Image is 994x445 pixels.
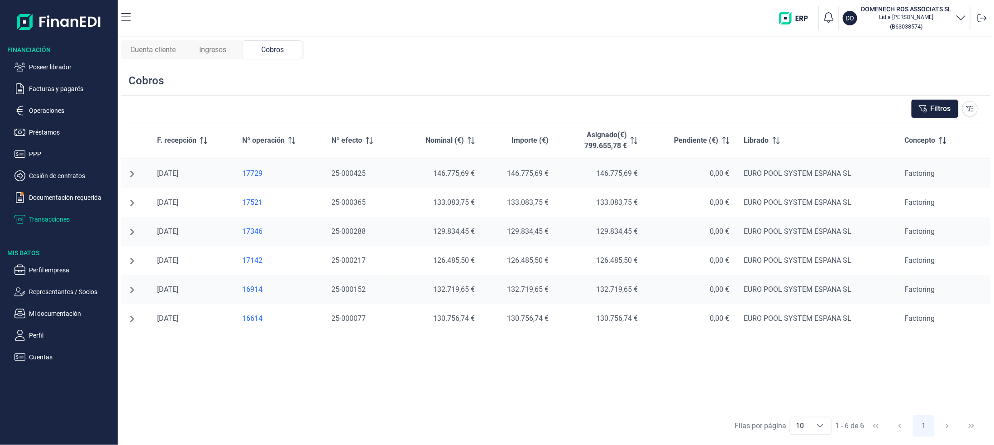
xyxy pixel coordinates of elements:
img: Logo de aplicación [17,7,101,36]
button: undefined null [129,315,136,323]
a: 17729 [242,169,317,178]
div: 129.834,45 € [405,227,474,236]
div: 132.719,65 € [405,285,474,294]
p: Lidia [PERSON_NAME] [861,14,952,21]
div: Cuenta cliente [123,40,183,59]
span: Factoring [905,256,935,265]
button: Last Page [961,415,982,437]
button: undefined null [129,228,136,236]
span: Pendiente (€) [674,135,719,146]
p: 799.655,78 € [584,140,627,151]
span: Factoring [905,314,935,323]
img: erp [779,12,815,24]
div: EURO POOL SYSTEM ESPANA SL [744,227,890,236]
div: 126.485,50 € [405,256,474,265]
div: 130.756,74 € [563,314,638,323]
span: 25-000152 [331,285,366,294]
p: Cuentas [29,352,114,363]
p: Perfil [29,330,114,341]
p: Representantes / Socios [29,286,114,297]
div: Ingresos [183,40,243,59]
span: Librado [744,135,769,146]
div: 129.834,45 € [489,227,549,236]
button: Representantes / Socios [14,286,114,297]
div: EURO POOL SYSTEM ESPANA SL [744,285,890,294]
div: 129.834,45 € [563,227,638,236]
button: First Page [865,415,887,437]
span: Cobros [261,44,284,55]
span: Importe (€) [511,135,549,146]
small: Copiar cif [890,23,923,30]
span: F. recepción [157,135,196,146]
button: DODOMENECH ROS ASSOCIATS SLLidia [PERSON_NAME](B63038574) [843,5,966,32]
div: [DATE] [157,256,228,265]
div: 146.775,69 € [489,169,549,178]
button: Filtros [911,99,959,118]
div: 0,00 € [652,256,730,265]
button: Mi documentación [14,308,114,319]
span: 25-000288 [331,227,366,236]
button: Poseer librador [14,62,114,73]
div: 133.083,75 € [489,198,549,207]
div: EURO POOL SYSTEM ESPANA SL [744,169,890,178]
button: undefined null [129,199,136,207]
div: 0,00 € [652,285,730,294]
p: PPP [29,149,114,160]
button: Préstamos [14,127,114,138]
span: Cuenta cliente [130,44,176,55]
span: 25-000365 [331,198,366,207]
div: Filas por página [735,421,786,431]
div: 146.775,69 € [563,169,638,178]
span: Factoring [905,227,935,236]
span: Ingresos [199,44,226,55]
button: undefined null [129,170,136,178]
button: Cesión de contratos [14,170,114,181]
p: Préstamos [29,127,114,138]
div: [DATE] [157,169,228,178]
h3: DOMENECH ROS ASSOCIATS SL [861,5,952,14]
div: 0,00 € [652,314,730,323]
span: Nº operación [242,135,285,146]
p: DO [846,14,855,23]
button: undefined null [129,257,136,265]
div: EURO POOL SYSTEM ESPANA SL [744,314,890,323]
div: [DATE] [157,314,228,323]
p: Perfil empresa [29,265,114,276]
span: 25-000077 [331,314,366,323]
button: Cuentas [14,352,114,363]
div: 130.756,74 € [405,314,474,323]
div: 132.719,65 € [489,285,549,294]
span: Factoring [905,198,935,207]
div: 132.719,65 € [563,285,638,294]
div: 126.485,50 € [489,256,549,265]
span: Nominal (€) [425,135,464,146]
div: 17521 [242,198,317,207]
div: [DATE] [157,285,228,294]
div: 146.775,69 € [405,169,474,178]
a: 16614 [242,314,317,323]
a: 17346 [242,227,317,236]
div: Cobros [243,40,302,59]
button: Facturas y pagarés [14,83,114,94]
button: Documentación requerida [14,192,114,203]
span: 1 - 6 de 6 [835,422,864,430]
div: Choose [809,417,831,435]
p: Asignado(€) [587,130,627,140]
div: Cobros [129,73,164,88]
div: 0,00 € [652,198,730,207]
p: Operaciones [29,105,114,116]
p: Cesión de contratos [29,170,114,181]
p: Poseer librador [29,62,114,73]
p: Facturas y pagarés [29,83,114,94]
p: Documentación requerida [29,192,114,203]
a: 17142 [242,256,317,265]
span: 25-000425 [331,169,366,178]
a: 16914 [242,285,317,294]
button: Operaciones [14,105,114,116]
button: Perfil empresa [14,265,114,276]
div: 133.083,75 € [405,198,474,207]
